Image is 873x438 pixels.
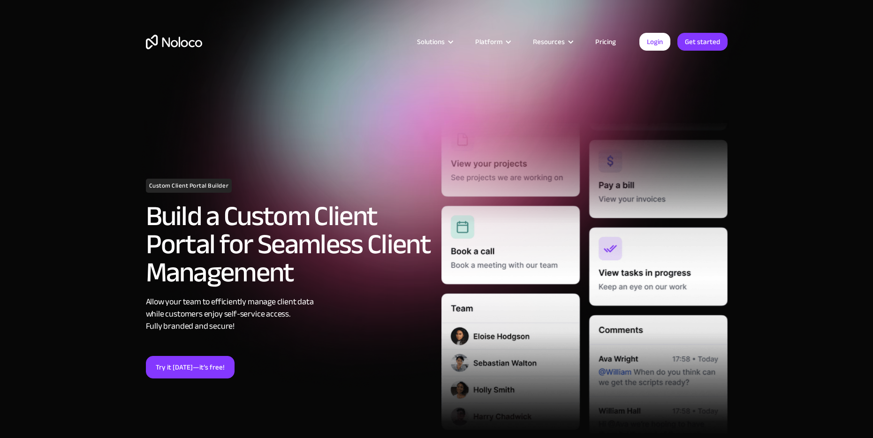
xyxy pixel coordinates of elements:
[417,36,445,48] div: Solutions
[475,36,502,48] div: Platform
[146,202,432,287] h2: Build a Custom Client Portal for Seamless Client Management
[146,35,202,49] a: home
[677,33,728,51] a: Get started
[533,36,565,48] div: Resources
[405,36,463,48] div: Solutions
[146,296,432,332] div: Allow your team to efficiently manage client data while customers enjoy self-service access. Full...
[146,356,235,378] a: Try it [DATE]—it’s free!
[584,36,628,48] a: Pricing
[639,33,670,51] a: Login
[463,36,521,48] div: Platform
[521,36,584,48] div: Resources
[146,179,232,193] h1: Custom Client Portal Builder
